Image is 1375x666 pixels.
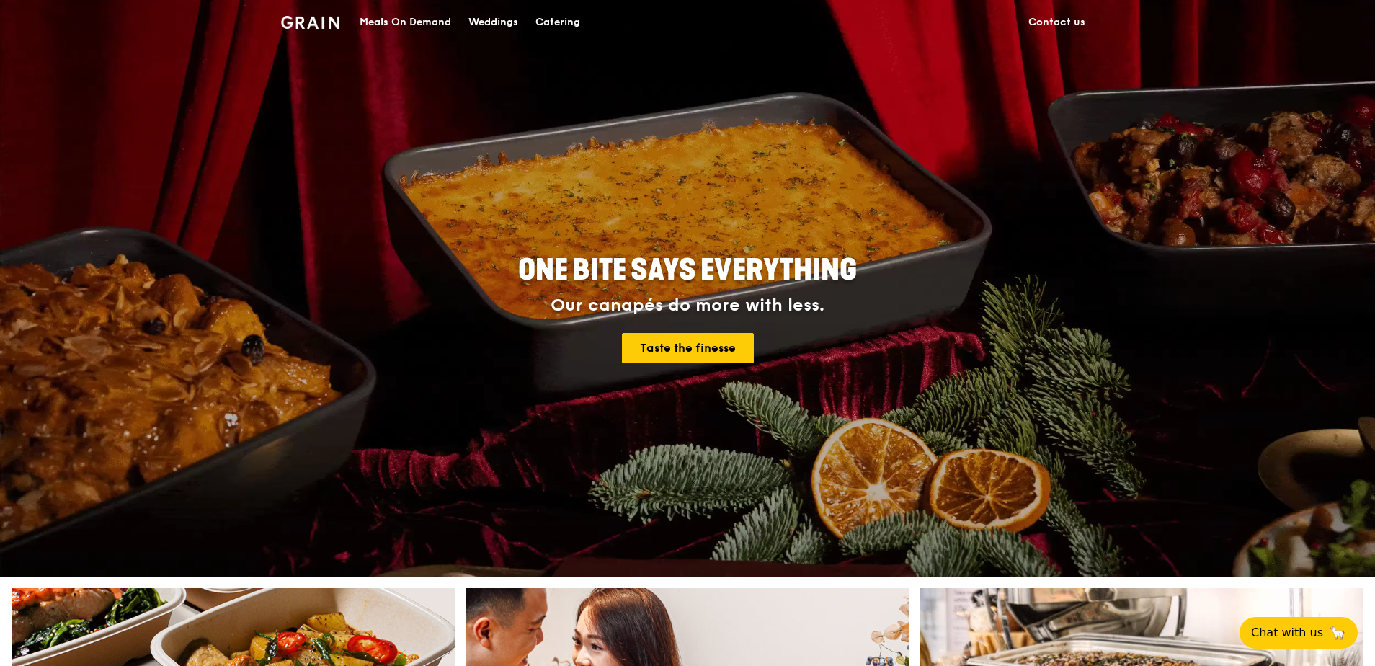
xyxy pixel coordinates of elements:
[360,1,451,44] div: Meals On Demand
[1251,624,1323,641] span: Chat with us
[1240,617,1358,649] button: Chat with us🦙
[281,16,339,29] img: Grain
[622,333,754,363] a: Taste the finesse
[1329,624,1346,641] span: 🦙
[468,1,518,44] div: Weddings
[428,296,947,316] div: Our canapés do more with less.
[1020,1,1094,44] a: Contact us
[527,1,589,44] a: Catering
[518,253,857,288] span: ONE BITE SAYS EVERYTHING
[535,1,580,44] div: Catering
[460,1,527,44] a: Weddings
